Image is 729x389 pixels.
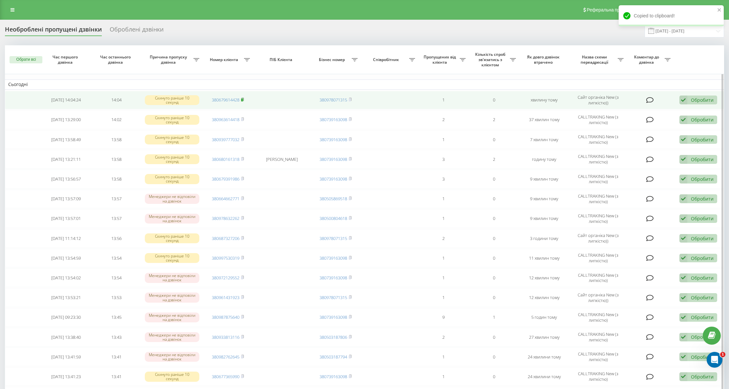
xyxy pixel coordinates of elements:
div: Обробити [691,255,714,261]
div: Обробити [691,294,714,301]
a: 380680161318 [212,156,239,162]
td: Сьогодні [5,79,724,89]
td: 2 [469,111,519,129]
td: CALLTRAKING New (з липкістю) [569,150,627,168]
div: Обробити [691,97,714,103]
td: 13:41 [91,367,142,386]
td: [DATE] 13:57:01 [41,209,91,228]
a: 380739163098 [320,137,347,142]
td: [DATE] 13:53:21 [41,288,91,307]
div: Скинуто раніше 10 секунд [145,154,199,164]
td: 9 хвилин тому [519,190,569,208]
a: 380978071315 [320,294,347,300]
td: 1 [418,249,469,267]
span: Співробітник [364,57,409,62]
td: CALLTRAKING New (з липкістю) [569,308,627,327]
td: 14:02 [91,111,142,129]
td: 13:58 [91,170,142,188]
a: 380933813116 [212,334,239,340]
td: 13:57 [91,190,142,208]
div: Менеджери не відповіли на дзвінок [145,332,199,342]
td: CALLTRAKING New (з липкістю) [569,348,627,366]
a: 380972129552 [212,275,239,281]
td: 12 хвилин тому [519,288,569,307]
a: 380739163098 [320,374,347,379]
td: 0 [469,348,519,366]
td: CALLTRAKING New (з липкістю) [569,111,627,129]
td: 1 [418,190,469,208]
td: 0 [469,209,519,228]
td: 11 хвилин тому [519,249,569,267]
div: Необроблені пропущені дзвінки [5,26,102,36]
td: 24 хвилини тому [519,348,569,366]
td: 1 [418,269,469,287]
iframe: Intercom live chat [707,352,722,368]
td: 1 [418,130,469,149]
td: [DATE] 13:21:11 [41,150,91,168]
td: 13:41 [91,348,142,366]
a: 380687327206 [212,235,239,241]
td: 12 хвилин тому [519,269,569,287]
td: 3 години тому [519,229,569,248]
div: Оброблені дзвінки [110,26,164,36]
span: Причина пропуску дзвінка [145,54,193,65]
td: 0 [469,130,519,149]
td: 13:58 [91,130,142,149]
div: Обробити [691,117,714,123]
td: 0 [469,328,519,346]
td: CALLTRAKING New (з липкістю) [569,249,627,267]
td: 9 [418,308,469,327]
td: 37 хвилин тому [519,111,569,129]
a: 380503187806 [320,334,347,340]
span: Пропущених від клієнта [422,54,459,65]
td: 0 [469,367,519,386]
td: 13:45 [91,308,142,327]
td: [DATE] 13:29:00 [41,111,91,129]
a: 380679614428 [212,97,239,103]
td: 1 [418,367,469,386]
div: Обробити [691,196,714,202]
td: 0 [469,91,519,109]
button: close [717,7,722,13]
td: [DATE] 11:14:12 [41,229,91,248]
a: 380961431923 [212,294,239,300]
div: Обробити [691,354,714,360]
td: 9 хвилин тому [519,209,569,228]
td: [DATE] 13:41:23 [41,367,91,386]
td: [PERSON_NAME] [253,150,311,168]
a: 380739163098 [320,314,347,320]
td: 2 [418,111,469,129]
td: 1 [469,308,519,327]
div: Скинуто раніше 10 секунд [145,115,199,125]
td: 1 [418,91,469,109]
td: 24 хвилини тому [519,367,569,386]
a: 380503187794 [320,354,347,360]
a: 380963614418 [212,117,239,122]
td: 0 [469,190,519,208]
td: 7 хвилин тому [519,130,569,149]
td: 0 [469,229,519,248]
span: 1 [720,352,725,357]
div: Менеджери не відповіли на дзвінок [145,352,199,362]
span: ПІБ Клієнта [259,57,305,62]
td: 3 [418,150,469,168]
td: 0 [469,288,519,307]
td: 2 [418,229,469,248]
td: Сайт органіка New (з липкістю)) [569,288,627,307]
span: Час першого дзвінка [46,54,86,65]
td: 13:43 [91,328,142,346]
td: [DATE] 09:23:30 [41,308,91,327]
a: 380997530319 [212,255,239,261]
div: Менеджери не відповіли на дзвінок [145,194,199,204]
td: 13:58 [91,150,142,168]
a: 380978071315 [320,235,347,241]
a: 380500804618 [320,215,347,221]
span: Номер клієнта [206,57,244,62]
td: 13:57 [91,209,142,228]
div: Обробити [691,334,714,340]
td: 0 [469,249,519,267]
td: 13:53 [91,288,142,307]
div: Менеджери не відповіли на дзвінок [145,214,199,224]
td: [DATE] 13:57:09 [41,190,91,208]
div: Обробити [691,314,714,320]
